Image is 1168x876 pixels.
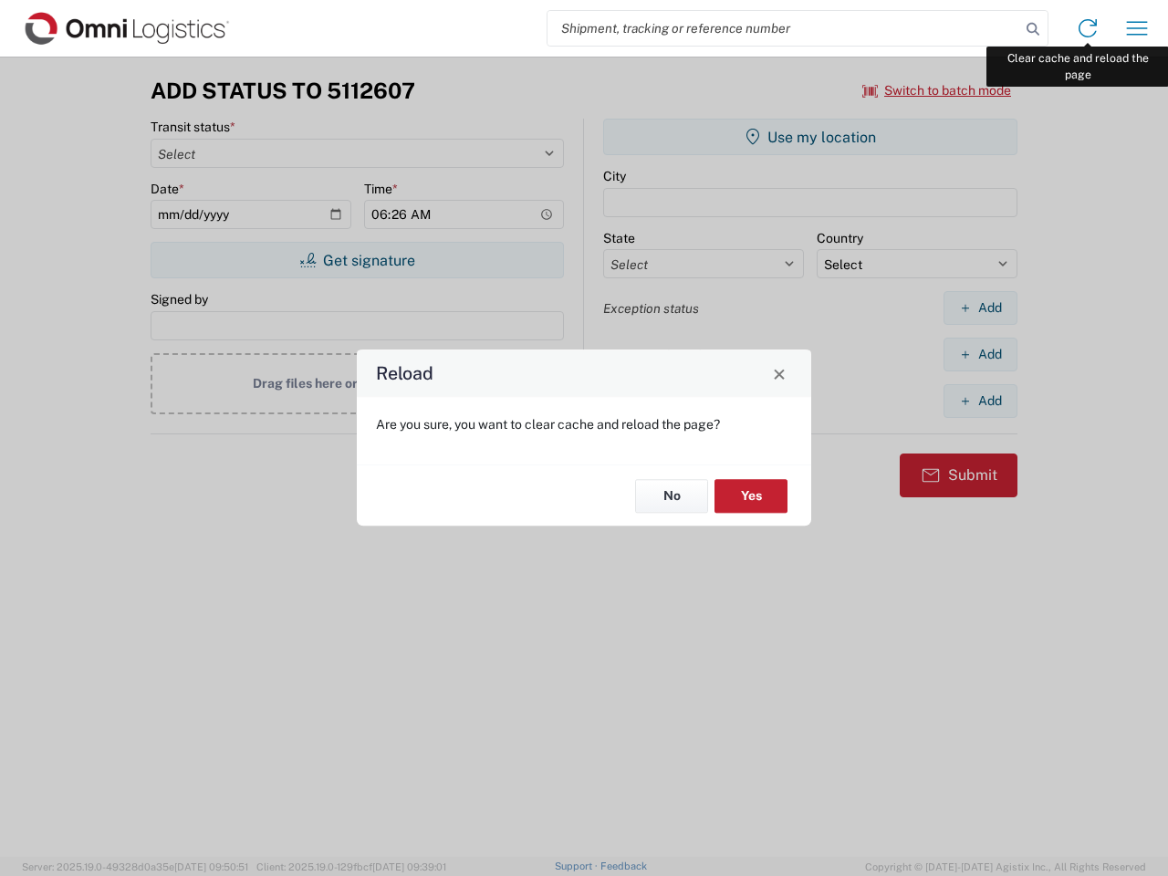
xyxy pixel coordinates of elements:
button: Close [766,360,792,386]
input: Shipment, tracking or reference number [547,11,1020,46]
p: Are you sure, you want to clear cache and reload the page? [376,416,792,433]
button: No [635,479,708,513]
button: Yes [714,479,787,513]
h4: Reload [376,360,433,387]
